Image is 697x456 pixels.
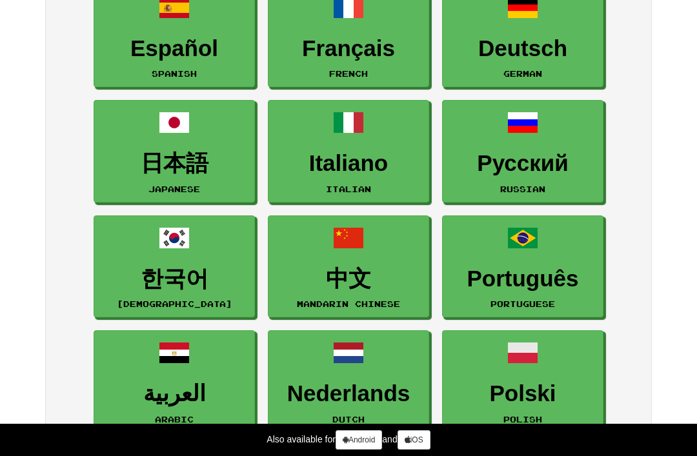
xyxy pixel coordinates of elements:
[275,151,422,176] h3: Italiano
[268,100,429,203] a: ItalianoItalian
[449,36,596,61] h3: Deutsch
[442,215,603,318] a: PortuguêsPortuguese
[500,184,545,193] small: Russian
[449,151,596,176] h3: Русский
[101,151,248,176] h3: 日本語
[117,299,232,308] small: [DEMOGRAPHIC_DATA]
[449,266,596,292] h3: Português
[152,69,197,78] small: Spanish
[329,69,368,78] small: French
[449,381,596,406] h3: Polski
[503,69,542,78] small: German
[268,215,429,318] a: 中文Mandarin Chinese
[268,330,429,433] a: NederlandsDutch
[101,36,248,61] h3: Español
[332,415,365,424] small: Dutch
[94,215,255,318] a: 한국어[DEMOGRAPHIC_DATA]
[326,184,371,193] small: Italian
[275,36,422,61] h3: Français
[94,100,255,203] a: 日本語Japanese
[148,184,200,193] small: Japanese
[101,266,248,292] h3: 한국어
[275,381,422,406] h3: Nederlands
[490,299,555,308] small: Portuguese
[442,100,603,203] a: РусскийRussian
[297,299,400,308] small: Mandarin Chinese
[336,430,382,450] a: Android
[503,415,542,424] small: Polish
[101,381,248,406] h3: العربية
[155,415,194,424] small: Arabic
[442,330,603,433] a: PolskiPolish
[94,330,255,433] a: العربيةArabic
[398,430,430,450] a: iOS
[275,266,422,292] h3: 中文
